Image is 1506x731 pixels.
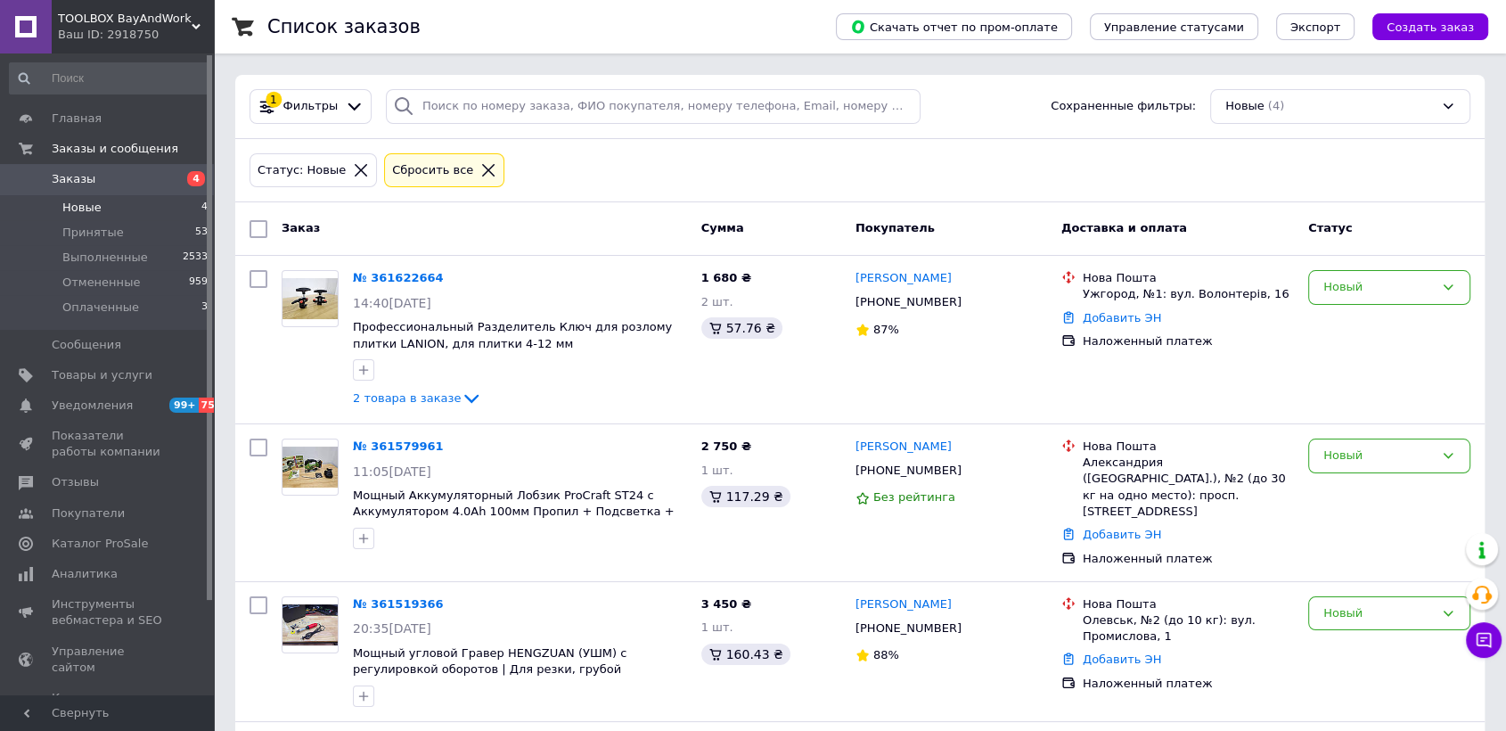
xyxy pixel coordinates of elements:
span: Сумма [701,221,744,234]
span: Управление статусами [1104,21,1244,34]
a: № 361579961 [353,439,444,453]
span: 88% [873,648,899,661]
div: Статус: Новые [254,161,349,180]
span: Экспорт [1290,21,1340,34]
span: 2 шт. [701,295,733,308]
span: 1 680 ₴ [701,271,751,284]
span: [PHONE_NUMBER] [855,295,962,308]
a: [PERSON_NAME] [855,439,952,456]
img: Фото товару [282,278,338,320]
span: Показатели работы компании [52,428,165,460]
span: 2 товара в заказе [353,391,461,405]
img: Фото товару [282,447,338,489]
a: № 361519366 [353,597,444,611]
span: Без рейтинга [873,490,955,504]
a: Добавить ЭН [1083,653,1161,666]
div: Нова Пошта [1083,596,1294,612]
a: Фото товару [282,270,339,327]
div: Наложенный платеж [1083,333,1294,349]
a: [PERSON_NAME] [855,596,952,613]
span: Заказ [282,221,320,234]
span: 1 шт. [701,464,733,477]
span: Принятые [62,225,124,241]
span: Сообщения [52,337,121,353]
button: Экспорт [1276,13,1355,40]
span: Оплаченные [62,300,139,316]
span: 20:35[DATE] [353,621,431,636]
span: 1 шт. [701,620,733,634]
span: Каталог ProSale [52,536,148,552]
input: Поиск по номеру заказа, ФИО покупателя, номеру телефона, Email, номеру накладной [386,89,921,124]
a: [PERSON_NAME] [855,270,952,287]
span: Фильтры [283,98,339,115]
span: 2533 [183,250,208,266]
span: Покупатели [52,505,125,522]
div: Ужгород, №1: вул. Волонтерів, 16 [1083,286,1294,302]
div: Новый [1323,278,1434,297]
span: Отмененные [62,275,140,291]
h1: Список заказов [267,16,421,37]
div: Нова Пошта [1083,439,1294,455]
div: Наложенный платеж [1083,551,1294,567]
input: Поиск [9,62,209,94]
div: Александрия ([GEOGRAPHIC_DATA].), №2 (до 30 кг на одно место): просп. [STREET_ADDRESS] [1083,455,1294,520]
span: Отзывы [52,474,99,490]
span: Доставка и оплата [1061,221,1187,234]
div: Нова Пошта [1083,270,1294,286]
span: Сохраненные фильтры: [1051,98,1196,115]
span: 11:05[DATE] [353,464,431,479]
span: 3 450 ₴ [701,597,751,611]
a: Фото товару [282,439,339,496]
span: [PHONE_NUMBER] [855,621,962,635]
span: 3 [201,300,208,316]
div: 57.76 ₴ [701,317,782,339]
span: Кошелек компании [52,690,165,722]
img: Фото товару [282,604,338,646]
span: 99+ [169,398,199,413]
button: Чат с покупателем [1466,622,1502,658]
span: Главная [52,111,102,127]
button: Скачать отчет по пром-оплате [836,13,1072,40]
div: Новый [1323,604,1434,623]
span: Выполненные [62,250,148,266]
span: 4 [187,171,205,186]
span: 4 [201,200,208,216]
span: Покупатель [855,221,935,234]
span: Заказы [52,171,95,187]
span: 87% [873,323,899,336]
a: № 361622664 [353,271,444,284]
div: Ваш ID: 2918750 [58,27,214,43]
span: Аналитика [52,566,118,582]
button: Создать заказ [1372,13,1488,40]
a: Добавить ЭН [1083,528,1161,541]
div: 160.43 ₴ [701,644,790,665]
span: 2 750 ₴ [701,439,751,453]
a: Фото товару [282,596,339,653]
span: Управление сайтом [52,644,165,676]
span: Создать заказ [1387,21,1474,34]
a: Профессиональный Разделитель Ключ для розлому плитки LANION, для плитки 4-12 мм [353,320,672,350]
a: Мощный Аккумуляторный Лобзик ProCraft ST24 c Аккумулятором 4.0Ah 100мм Пропил + Подсветка + Сдув ... [353,489,674,535]
button: Управление статусами [1090,13,1258,40]
a: Добавить ЭН [1083,311,1161,324]
span: Новые [1225,98,1265,115]
span: 14:40[DATE] [353,296,431,310]
span: 53 [195,225,208,241]
span: Уведомления [52,398,133,414]
a: 2 товара в заказе [353,391,482,405]
span: 75 [199,398,219,413]
div: Олевськ, №2 (до 10 кг): вул. Промислова, 1 [1083,612,1294,645]
span: TOOLBOX BayAndWork [58,11,192,27]
div: 117.29 ₴ [701,486,790,507]
span: Инструменты вебмастера и SEO [52,596,165,628]
div: 1 [266,92,282,108]
div: Сбросить все [389,161,477,180]
span: Скачать отчет по пром-оплате [850,19,1058,35]
a: Мощный угловой Гравер HENGZUAN (УШМ) с регулировкой оборотов | Для резки, грубой обработки, шлифовки [353,646,626,693]
span: Статус [1308,221,1353,234]
span: [PHONE_NUMBER] [855,464,962,477]
span: Новые [62,200,102,216]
